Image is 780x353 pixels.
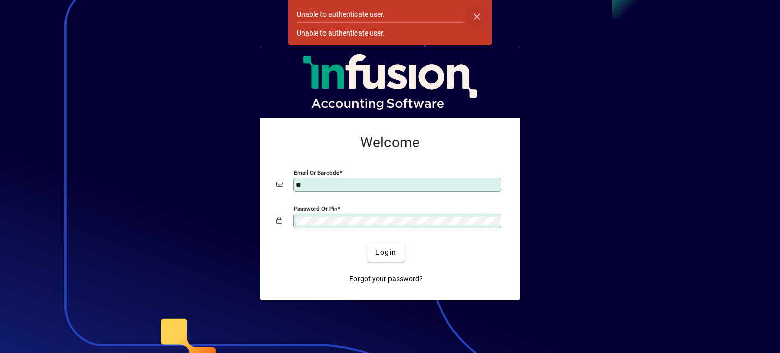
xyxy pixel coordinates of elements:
[367,243,404,262] button: Login
[465,4,489,28] button: Dismiss
[349,274,423,284] span: Forgot your password?
[297,28,385,39] div: Unable to authenticate user.
[375,247,396,258] span: Login
[294,205,337,212] mat-label: Password or Pin
[345,270,427,288] a: Forgot your password?
[276,134,504,151] h2: Welcome
[297,9,385,20] div: Unable to authenticate user.
[294,169,339,176] mat-label: Email or Barcode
